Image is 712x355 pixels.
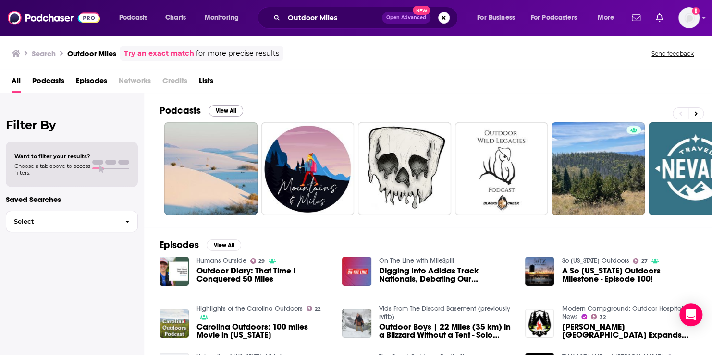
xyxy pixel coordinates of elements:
[379,257,454,265] a: On The Line with MileSplit
[258,259,265,263] span: 29
[562,267,696,283] span: A So [US_STATE] Outdoors Milestone - Episode 100!
[413,6,430,15] span: New
[315,307,320,311] span: 22
[196,267,331,283] a: Outdoor Diary: That Time I Conquered 50 Miles
[679,303,702,326] div: Open Intercom Messenger
[159,10,192,25] a: Charts
[525,257,554,286] img: A So Texas Outdoors Milestone - Episode 100!
[207,239,241,251] button: View All
[196,323,331,339] span: Carolina Outdoors: 100 miles Movie in [US_STATE]
[525,309,554,338] img: Wellen Park Expands Outdoor Paradise with Three New Parks and 10 Miles of Nature Trails
[12,73,21,93] a: All
[160,105,201,117] h2: Podcasts
[32,73,64,93] a: Podcasts
[600,315,606,319] span: 32
[198,10,251,25] button: open menu
[124,48,194,59] a: Try an exact match
[598,11,614,24] span: More
[6,218,117,225] span: Select
[160,105,243,117] a: PodcastsView All
[678,7,700,28] button: Show profile menu
[250,258,265,264] a: 29
[112,10,160,25] button: open menu
[531,11,577,24] span: For Podcasters
[678,7,700,28] img: User Profile
[382,12,430,24] button: Open AdvancedNew
[562,305,689,321] a: Modern Campground: Outdoor Hospitality News
[307,306,321,311] a: 22
[633,258,648,264] a: 27
[562,267,696,283] a: A So Texas Outdoors Milestone - Episode 100!
[160,239,199,251] h2: Episodes
[196,305,303,313] a: Highlights of the Carolina Outdoors
[652,10,667,26] a: Show notifications dropdown
[119,73,151,93] span: Networks
[205,11,239,24] span: Monitoring
[591,314,606,319] a: 32
[470,10,527,25] button: open menu
[165,11,186,24] span: Charts
[199,73,213,93] a: Lists
[6,118,138,132] h2: Filter By
[342,309,371,338] img: Outdoor Boys | 22 Miles (35 km) in a Blizzard Without a Tent - Solo Camping in Sur...
[6,211,138,232] button: Select
[160,239,241,251] a: EpisodesView All
[379,323,514,339] a: Outdoor Boys | 22 Miles (35 km) in a Blizzard Without a Tent - Solo Camping in Sur...
[562,257,629,265] a: So Texas Outdoors
[649,49,697,58] button: Send feedback
[678,7,700,28] span: Logged in as roneledotsonRAD
[525,10,591,25] button: open menu
[6,195,138,204] p: Saved Searches
[8,9,100,27] img: Podchaser - Follow, Share and Rate Podcasts
[76,73,107,93] a: Episodes
[160,257,189,286] img: Outdoor Diary: That Time I Conquered 50 Miles
[267,7,467,29] div: Search podcasts, credits, & more...
[591,10,626,25] button: open menu
[386,15,426,20] span: Open Advanced
[342,257,371,286] img: Digging Into Adidas Track Nationals, Debating Our MileSplit50 AOY And Then Diving Into Outdoor I ...
[160,309,189,338] img: Carolina Outdoors: 100 miles Movie in Alaska
[196,323,331,339] a: Carolina Outdoors: 100 miles Movie in Alaska
[14,163,90,176] span: Choose a tab above to access filters.
[477,11,515,24] span: For Business
[196,257,246,265] a: Humans Outside
[641,259,648,263] span: 27
[692,7,700,15] svg: Add a profile image
[379,305,510,321] a: Vids From The Discord Basement (previously rvftb)
[196,48,279,59] span: for more precise results
[284,10,382,25] input: Search podcasts, credits, & more...
[562,323,696,339] a: Wellen Park Expands Outdoor Paradise with Three New Parks and 10 Miles of Nature Trails
[119,11,147,24] span: Podcasts
[32,49,56,58] h3: Search
[162,73,187,93] span: Credits
[67,49,116,58] h3: Outdoor Miles
[379,267,514,283] a: Digging Into Adidas Track Nationals, Debating Our MileSplit50 AOY And Then Diving Into Outdoor I ...
[209,105,243,117] button: View All
[628,10,644,26] a: Show notifications dropdown
[14,153,90,160] span: Want to filter your results?
[562,323,696,339] span: [PERSON_NAME][GEOGRAPHIC_DATA] Expands Outdoor Paradise with Three New Parks and 10 Miles of Natu...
